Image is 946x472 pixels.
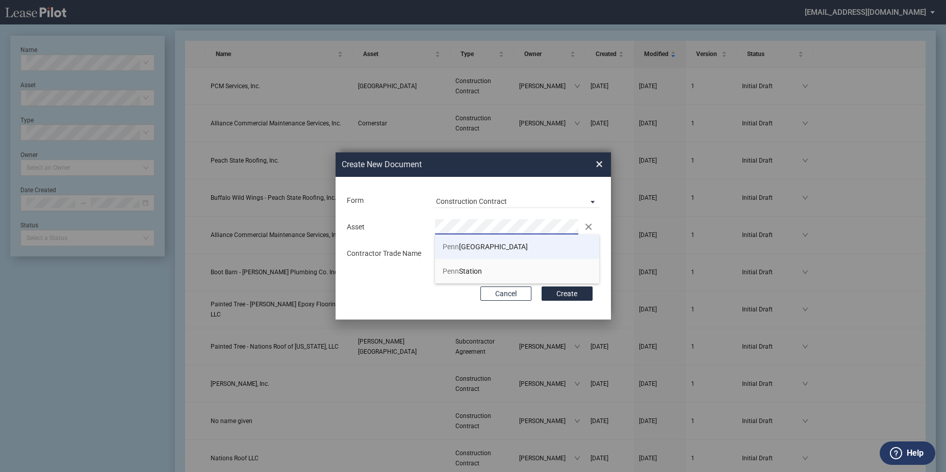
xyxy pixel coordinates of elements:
button: Create [542,286,593,301]
button: Cancel [480,286,531,301]
div: Form [341,196,429,206]
span: Penn [443,267,459,275]
span: × [596,156,603,172]
h2: Create New Document [342,159,559,170]
span: Penn [443,243,459,251]
div: Construction Contract [436,197,507,205]
div: Asset [341,222,429,232]
li: PennStation [435,259,600,283]
label: Help [907,447,924,460]
md-dialog: Create New ... [336,152,611,320]
span: Station [443,267,482,275]
md-select: Lease Form: Construction Contract [435,193,600,208]
li: Penn[GEOGRAPHIC_DATA] [435,234,600,259]
span: [GEOGRAPHIC_DATA] [443,243,528,251]
div: Contractor Trade Name [341,249,429,259]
